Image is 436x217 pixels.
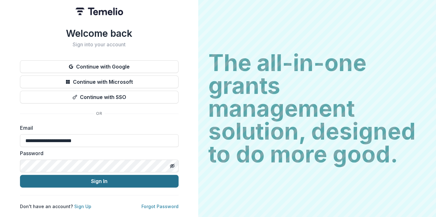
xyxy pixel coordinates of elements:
h2: Sign into your account [20,42,179,48]
h1: Welcome back [20,28,179,39]
label: Email [20,124,175,132]
button: Continue with SSO [20,91,179,103]
button: Continue with Microsoft [20,76,179,88]
a: Sign Up [74,204,91,209]
button: Continue with Google [20,60,179,73]
img: Temelio [75,8,123,15]
label: Password [20,149,175,157]
p: Don't have an account? [20,203,91,210]
a: Forgot Password [141,204,179,209]
button: Sign In [20,175,179,187]
button: Toggle password visibility [167,161,177,171]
